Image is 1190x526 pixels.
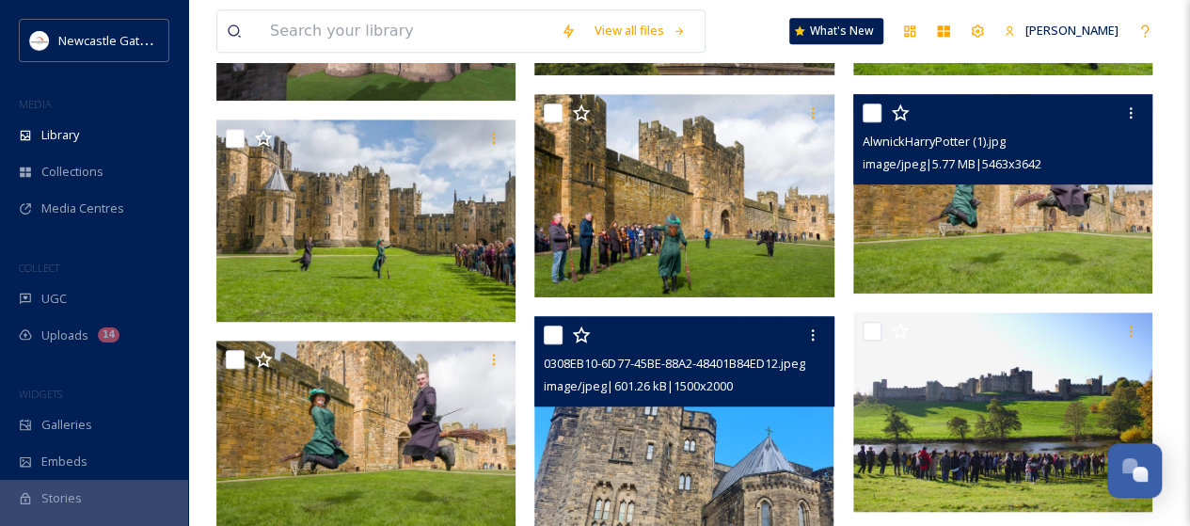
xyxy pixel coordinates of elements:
input: Search your library [261,10,551,52]
span: image/jpeg | 5.77 MB | 5463 x 3642 [863,155,1041,172]
span: COLLECT [19,261,59,275]
span: [PERSON_NAME] [1025,22,1119,39]
span: WIDGETS [19,387,62,401]
span: image/jpeg | 601.26 kB | 1500 x 2000 [544,377,732,394]
a: View all files [585,12,695,49]
a: What's New [789,18,883,44]
div: 14 [98,327,119,343]
img: IMG_1507 2.JPG [853,312,1152,512]
img: AlwnickHarryPotter (3).jpg [216,120,520,322]
span: Stories [41,489,82,507]
img: DqD9wEUd_400x400.jpg [30,31,49,50]
img: AlwnickHarryPotter (2).jpg [534,94,838,296]
a: [PERSON_NAME] [994,12,1128,49]
span: Collections [41,163,103,181]
span: AlwnickHarryPotter (1).jpg [863,133,1006,150]
img: AlwnickHarryPotter (1).jpg [853,94,1152,294]
span: Embeds [41,453,87,470]
span: Library [41,126,79,144]
span: 0308EB10-6D77-45BE-88A2-48401B84ED12.jpeg [544,355,804,372]
span: Galleries [41,416,92,434]
span: Newcastle Gateshead Initiative [58,31,231,49]
span: UGC [41,290,67,308]
span: MEDIA [19,97,52,111]
button: Open Chat [1107,443,1162,498]
span: Uploads [41,327,88,344]
span: Media Centres [41,199,124,217]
